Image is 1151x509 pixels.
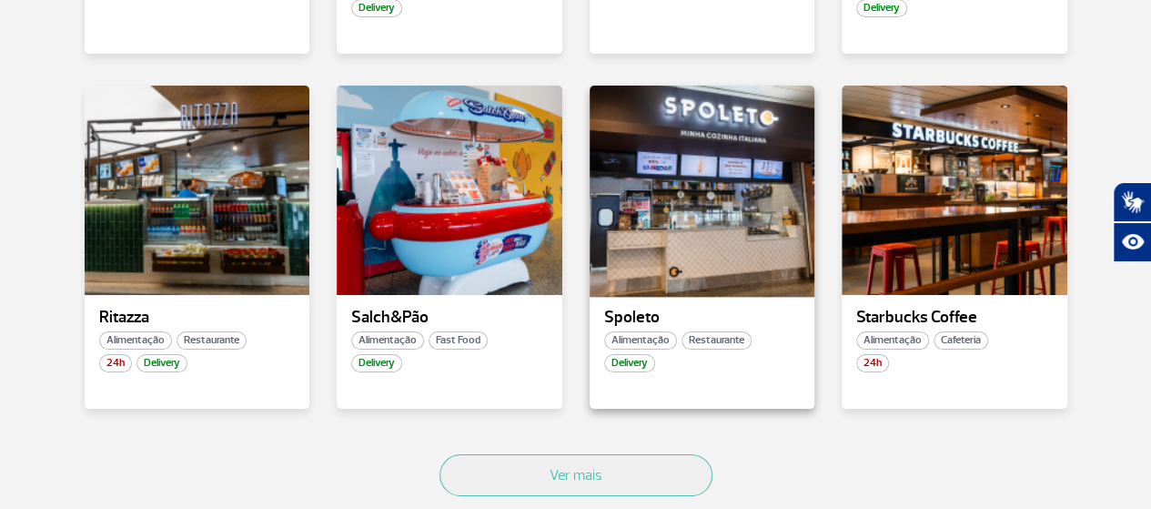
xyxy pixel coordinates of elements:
[604,309,801,327] p: Spoleto
[351,309,548,327] p: Salch&Pão
[351,354,402,372] span: Delivery
[136,354,187,372] span: Delivery
[856,354,889,372] span: 24h
[682,331,752,350] span: Restaurante
[351,331,424,350] span: Alimentação
[99,309,296,327] p: Ritazza
[439,454,712,496] button: Ver mais
[99,331,172,350] span: Alimentação
[604,354,655,372] span: Delivery
[429,331,488,350] span: Fast Food
[99,354,132,372] span: 24h
[934,331,988,350] span: Cafeteria
[856,309,1053,327] p: Starbucks Coffee
[177,331,247,350] span: Restaurante
[1113,222,1151,262] button: Abrir recursos assistivos.
[1113,182,1151,222] button: Abrir tradutor de língua de sinais.
[856,331,929,350] span: Alimentação
[1113,182,1151,262] div: Plugin de acessibilidade da Hand Talk.
[604,331,677,350] span: Alimentação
